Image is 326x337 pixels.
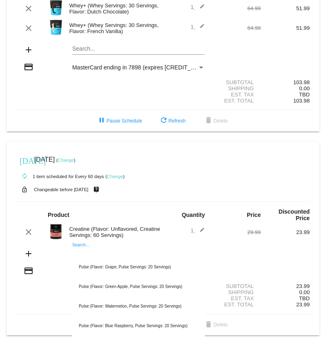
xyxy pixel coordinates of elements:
mat-select: Payment Method [72,64,205,71]
div: 51.99 [261,5,310,11]
div: 23.99 [261,283,310,289]
div: Pulse (Flavor: Green Apple, Pulse Servings: 20 Servings) [72,277,205,297]
button: Delete [197,114,234,128]
span: 1 [191,228,205,234]
div: Pulse (Flavor: Blue Raspberry, Pulse Servings: 20 Servings) [72,316,205,336]
mat-icon: edit [195,227,205,237]
img: Image-1-Carousel-Whey-2lb-Vanilla-no-badge-Transp.png [48,19,64,36]
a: Change [58,158,74,163]
span: MasterCard ending in 7898 (expires [CREDIT_CARD_DATA]) [72,64,228,71]
strong: Discounted Price [279,208,310,221]
div: Whey+ (Whey Servings: 30 Servings, Flavor: French Vanilla) [65,22,163,34]
strong: Price [247,212,261,218]
mat-icon: add [24,249,33,259]
strong: Product [48,212,69,218]
div: Shipping [212,289,261,295]
div: 64.99 [212,5,261,11]
strong: Quantity [182,212,205,218]
div: Est. Total [212,301,261,308]
div: Pulse (Flavor: Grape, Pulse Servings: 20 Servings) [72,257,205,277]
mat-icon: credit_card [24,266,33,276]
button: Refresh [152,114,192,128]
div: 64.99 [212,25,261,31]
div: 103.98 [261,79,310,85]
mat-icon: lock_open [20,184,29,195]
div: Est. Total [212,98,261,104]
mat-icon: credit_card [24,62,33,72]
div: 29.99 [212,229,261,235]
mat-icon: pause [97,116,106,126]
small: 1 item scheduled for Every 60 days [16,174,104,179]
small: ( ) [56,158,75,163]
div: Subtotal [212,283,261,289]
div: 23.99 [261,229,310,235]
mat-icon: clear [24,4,33,13]
span: 0.00 [299,85,310,92]
span: Delete [204,118,228,124]
mat-icon: clear [24,227,33,237]
mat-icon: edit [195,23,205,33]
span: TBD [299,92,310,98]
mat-icon: live_help [91,184,101,195]
small: Changeable before [DATE] [34,187,89,192]
span: 1 [191,24,205,30]
button: Pause Schedule [90,114,149,128]
span: Delete [204,322,228,328]
img: Image-1-Carousel-Creatine-60S-1000x1000-Transp.png [48,223,64,240]
mat-icon: edit [195,4,205,13]
div: 51.99 [261,25,310,31]
span: 1 [191,4,205,10]
input: Search... [72,250,205,257]
span: 103.98 [293,98,310,104]
button: Delete [197,317,234,332]
span: 0.00 [299,289,310,295]
div: Est. Tax [212,295,261,301]
mat-icon: refresh [159,116,169,126]
mat-icon: [DATE] [20,155,29,165]
div: Pulse (Flavor: Watermelon, Pulse Servings: 20 Servings) [72,297,205,316]
input: Search... [72,46,205,52]
div: Subtotal [212,79,261,85]
mat-icon: clear [24,23,33,33]
div: Creatine (Flavor: Unflavored, Creatine Servings: 60 Servings) [65,226,163,238]
mat-icon: delete [204,320,213,330]
span: Pause Schedule [97,118,142,124]
div: Est. Tax [212,92,261,98]
a: Change [107,174,123,179]
mat-icon: autorenew [20,172,29,181]
span: TBD [299,295,310,301]
span: 23.99 [296,301,310,308]
mat-icon: delete [204,116,213,126]
small: ( ) [106,174,125,179]
span: Refresh [159,118,186,124]
mat-icon: add [24,45,33,55]
div: Whey+ (Whey Servings: 30 Servings, Flavor: Dutch Chocolate) [65,2,163,15]
div: Shipping [212,85,261,92]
